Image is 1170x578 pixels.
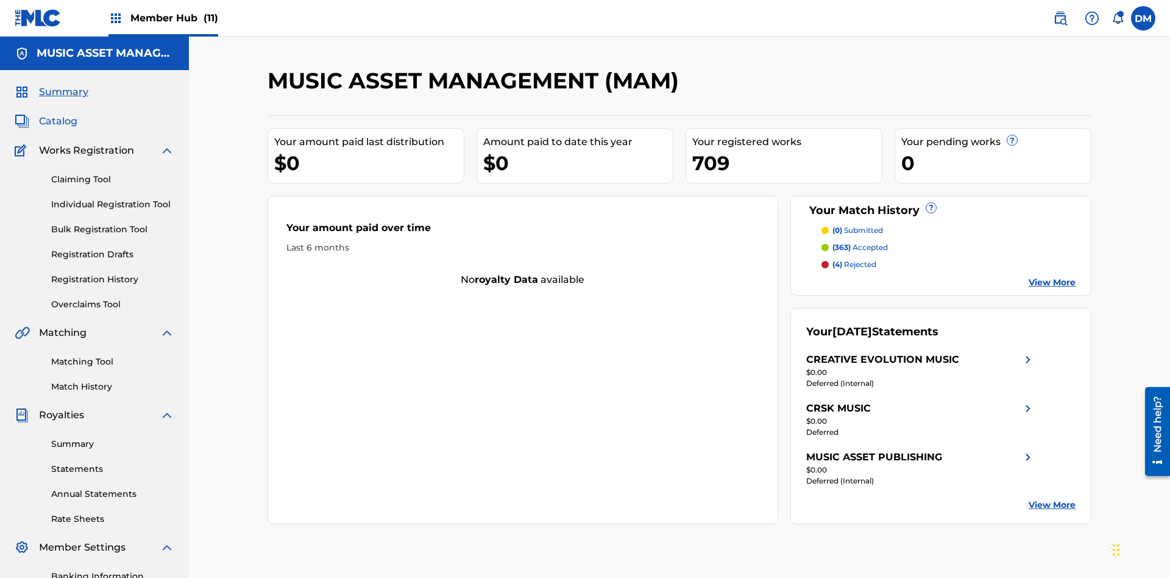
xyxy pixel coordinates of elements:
div: Amount paid to date this year [483,135,673,149]
div: Your amount paid over time [286,221,759,241]
iframe: Resource Center [1136,382,1170,482]
a: Match History [51,380,174,393]
a: Registration History [51,273,174,286]
span: [DATE] [832,325,872,338]
a: View More [1029,276,1076,289]
a: Overclaims Tool [51,298,174,311]
img: Works Registration [15,143,30,158]
img: Catalog [15,114,29,129]
span: (4) [832,260,842,269]
div: CRSK MUSIC [806,401,871,416]
a: (363) accepted [821,242,1076,253]
div: $0.00 [806,465,1035,476]
img: expand [160,408,174,423]
img: expand [160,540,174,555]
span: (11) [204,12,218,24]
span: Royalties [39,408,84,423]
img: MLC Logo [15,9,62,27]
iframe: Chat Widget [1109,519,1170,578]
span: (363) [832,243,851,252]
div: $0 [483,149,673,177]
a: SummarySummary [15,85,88,99]
span: Member Hub [130,11,218,25]
img: Accounts [15,46,29,61]
div: No available [268,273,778,287]
img: Royalties [15,408,29,423]
div: 709 [692,149,882,177]
span: Summary [39,85,88,99]
div: Your pending works [901,135,1091,149]
img: Matching [15,326,30,340]
a: MUSIC ASSET PUBLISHINGright chevron icon$0.00Deferred (Internal) [806,450,1035,487]
span: (0) [832,226,842,235]
div: Deferred (Internal) [806,476,1035,487]
a: CatalogCatalog [15,114,77,129]
img: search [1053,11,1068,26]
a: Registration Drafts [51,248,174,261]
a: Rate Sheets [51,513,174,526]
a: Statements [51,463,174,476]
strong: royalty data [475,274,538,285]
a: View More [1029,499,1076,512]
img: Summary [15,85,29,99]
div: Deferred (Internal) [806,378,1035,389]
span: Catalog [39,114,77,129]
h2: MUSIC ASSET MANAGEMENT (MAM) [268,67,685,95]
h5: MUSIC ASSET MANAGEMENT (MAM) [37,46,174,60]
a: Bulk Registration Tool [51,223,174,236]
img: Top Rightsholders [108,11,123,26]
span: ? [926,203,936,213]
p: rejected [832,259,876,270]
a: Summary [51,438,174,451]
div: Deferred [806,427,1035,438]
div: CREATIVE EVOLUTION MUSIC [806,352,959,367]
img: expand [160,143,174,158]
div: Last 6 months [286,241,759,254]
img: right chevron icon [1021,401,1035,416]
img: help [1085,11,1099,26]
a: Claiming Tool [51,173,174,186]
a: (4) rejected [821,259,1076,270]
div: Your Match History [806,202,1076,219]
a: CRSK MUSICright chevron icon$0.00Deferred [806,401,1035,438]
p: submitted [832,225,883,236]
img: Member Settings [15,540,29,555]
div: Your registered works [692,135,882,149]
div: MUSIC ASSET PUBLISHING [806,450,942,465]
span: ? [1007,135,1017,145]
a: Individual Registration Tool [51,198,174,211]
div: User Menu [1131,6,1155,30]
p: accepted [832,242,888,253]
a: Annual Statements [51,488,174,501]
img: expand [160,326,174,340]
img: right chevron icon [1021,450,1035,465]
div: $0.00 [806,416,1035,427]
span: Works Registration [39,143,134,158]
div: Notifications [1111,12,1124,24]
div: $0.00 [806,367,1035,378]
span: Matching [39,326,87,340]
img: right chevron icon [1021,352,1035,367]
a: Public Search [1048,6,1072,30]
a: (0) submitted [821,225,1076,236]
div: Drag [1113,532,1120,568]
div: Your Statements [806,324,938,340]
a: Matching Tool [51,355,174,368]
div: Help [1080,6,1104,30]
span: Member Settings [39,540,126,555]
a: CREATIVE EVOLUTION MUSICright chevron icon$0.00Deferred (Internal) [806,352,1035,389]
div: 0 [901,149,1091,177]
div: Your amount paid last distribution [274,135,464,149]
div: $0 [274,149,464,177]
